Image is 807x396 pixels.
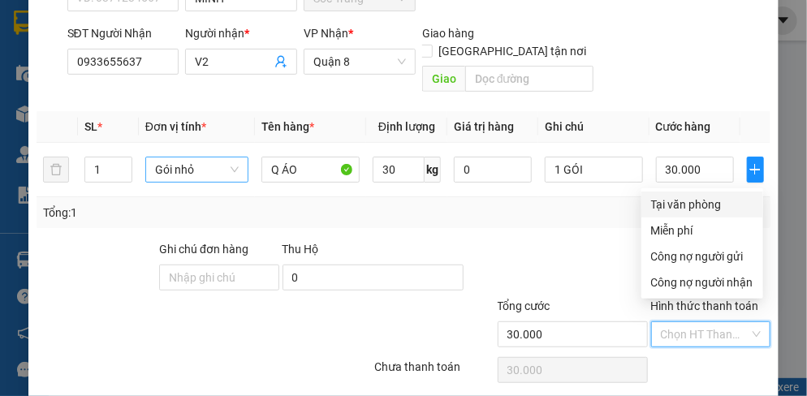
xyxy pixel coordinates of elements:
[641,269,763,295] div: Cước gửi hàng sẽ được ghi vào công nợ của người nhận
[283,243,319,256] span: Thu Hộ
[261,157,360,183] input: VD: Bàn, Ghế
[155,157,239,182] span: Gói nhỏ
[43,157,69,183] button: delete
[651,273,753,291] div: Công nợ người nhận
[422,66,465,92] span: Giao
[651,247,753,265] div: Công nợ người gửi
[304,27,348,40] span: VP Nhận
[112,109,123,120] span: environment
[261,120,314,133] span: Tên hàng
[433,42,593,60] span: [GEOGRAPHIC_DATA] tận nơi
[422,27,474,40] span: Giao hàng
[313,49,406,74] span: Quận 8
[274,55,287,68] span: user-add
[373,358,495,386] div: Chưa thanh toán
[454,157,532,183] input: 0
[651,196,753,213] div: Tại văn phòng
[545,157,643,183] input: Ghi Chú
[465,66,593,92] input: Dọc đường
[8,109,19,120] span: environment
[454,120,514,133] span: Giá trị hàng
[145,120,206,133] span: Đơn vị tính
[8,88,112,105] li: VP Sóc Trăng
[425,157,441,183] span: kg
[651,299,759,312] label: Hình thức thanh toán
[185,24,297,42] div: Người nhận
[43,204,313,222] div: Tổng: 1
[159,243,248,256] label: Ghi chú đơn hàng
[112,88,216,105] li: VP Quận 8
[84,120,97,133] span: SL
[748,163,763,176] span: plus
[656,120,711,133] span: Cước hàng
[747,157,764,183] button: plus
[159,265,278,291] input: Ghi chú đơn hàng
[8,8,65,65] img: logo.jpg
[651,222,753,239] div: Miễn phí
[538,111,649,143] th: Ghi chú
[641,243,763,269] div: Cước gửi hàng sẽ được ghi vào công nợ của người gửi
[378,120,435,133] span: Định lượng
[498,299,550,312] span: Tổng cước
[8,8,235,69] li: Vĩnh Thành (Sóc Trăng)
[67,24,179,42] div: SĐT Người Nhận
